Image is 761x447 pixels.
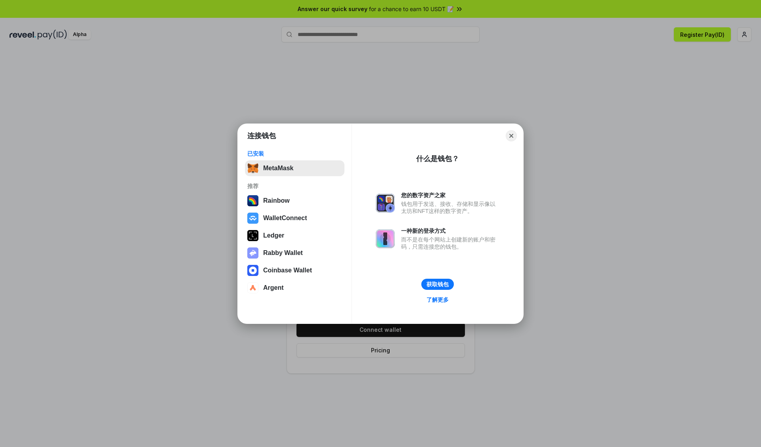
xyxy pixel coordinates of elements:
[263,197,290,204] div: Rainbow
[416,154,459,164] div: 什么是钱包？
[263,215,307,222] div: WalletConnect
[401,192,499,199] div: 您的数字资产之家
[245,262,344,278] button: Coinbase Wallet
[426,281,449,288] div: 获取钱包
[263,267,312,274] div: Coinbase Wallet
[247,163,258,174] img: svg+xml,%3Csvg%20fill%3D%22none%22%20height%3D%2233%22%20viewBox%3D%220%200%2035%2033%22%20width%...
[401,236,499,250] div: 而不是在每个网站上创建新的账户和密码，只需连接您的钱包。
[247,247,258,259] img: svg+xml,%3Csvg%20xmlns%3D%22http%3A%2F%2Fwww.w3.org%2F2000%2Fsvg%22%20fill%3D%22none%22%20viewBox...
[245,210,344,226] button: WalletConnect
[401,200,499,215] div: 钱包用于发送、接收、存储和显示像以太坊和NFT这样的数字资产。
[421,279,454,290] button: 获取钱包
[245,245,344,261] button: Rabby Wallet
[426,296,449,303] div: 了解更多
[245,228,344,243] button: Ledger
[247,150,342,157] div: 已安装
[245,160,344,176] button: MetaMask
[422,295,453,305] a: 了解更多
[376,194,395,213] img: svg+xml,%3Csvg%20xmlns%3D%22http%3A%2F%2Fwww.w3.org%2F2000%2Fsvg%22%20fill%3D%22none%22%20viewBox...
[263,232,284,239] div: Ledger
[263,284,284,291] div: Argent
[247,265,258,276] img: svg+xml,%3Csvg%20width%3D%2228%22%20height%3D%2228%22%20viewBox%3D%220%200%2028%2028%22%20fill%3D...
[247,195,258,206] img: svg+xml,%3Csvg%20width%3D%22120%22%20height%3D%22120%22%20viewBox%3D%220%200%20120%20120%22%20fil...
[245,193,344,209] button: Rainbow
[263,165,293,172] div: MetaMask
[247,213,258,224] img: svg+xml,%3Csvg%20width%3D%2228%22%20height%3D%2228%22%20viewBox%3D%220%200%2028%2028%22%20fill%3D...
[506,130,517,141] button: Close
[247,230,258,241] img: svg+xml,%3Csvg%20xmlns%3D%22http%3A%2F%2Fwww.w3.org%2F2000%2Fsvg%22%20width%3D%2228%22%20height%3...
[376,229,395,248] img: svg+xml,%3Csvg%20xmlns%3D%22http%3A%2F%2Fwww.w3.org%2F2000%2Fsvg%22%20fill%3D%22none%22%20viewBox...
[247,131,276,141] h1: 连接钱包
[263,249,303,257] div: Rabby Wallet
[401,227,499,234] div: 一种新的登录方式
[247,183,342,190] div: 推荐
[247,282,258,293] img: svg+xml,%3Csvg%20width%3D%2228%22%20height%3D%2228%22%20viewBox%3D%220%200%2028%2028%22%20fill%3D...
[245,280,344,296] button: Argent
